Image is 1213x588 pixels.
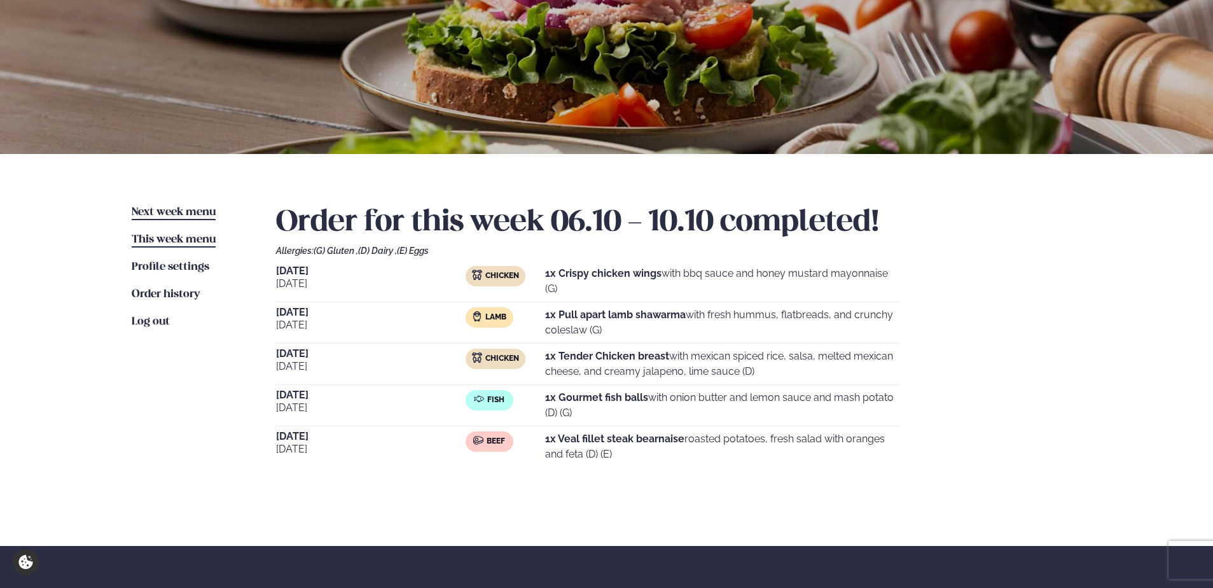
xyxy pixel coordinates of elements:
[276,276,466,291] span: [DATE]
[472,311,482,321] img: Lamb.svg
[545,307,899,338] p: with fresh hummus, flatbreads, and crunchy coleslaw (G)
[485,354,519,364] span: Chicken
[132,205,216,220] a: Next week menu
[472,353,482,363] img: chicken.svg
[276,390,466,400] span: [DATE]
[276,318,466,333] span: [DATE]
[276,205,1081,241] h2: Order for this week 06.10 - 10.10 completed!
[132,260,209,275] a: Profile settings
[13,549,39,575] a: Cookie settings
[132,207,216,218] span: Next week menu
[132,316,170,327] span: Log out
[545,309,686,321] strong: 1x Pull apart lamb shawarma
[545,431,899,462] p: roasted potatoes, fresh salad with oranges and feta (D) (E)
[276,307,466,318] span: [DATE]
[276,359,466,374] span: [DATE]
[276,442,466,457] span: [DATE]
[545,391,648,403] strong: 1x Gourmet fish balls
[485,312,506,323] span: Lamb
[358,246,397,256] span: (D) Dairy ,
[276,266,466,276] span: [DATE]
[132,232,216,248] a: This week menu
[474,394,484,404] img: fish.svg
[276,349,466,359] span: [DATE]
[545,349,899,379] p: with mexican spiced rice, salsa, melted mexican cheese, and creamy jalapeno, lime sauce (D)
[132,287,200,302] a: Order history
[132,262,209,272] span: Profile settings
[276,400,466,416] span: [DATE]
[276,431,466,442] span: [DATE]
[487,437,505,447] span: Beef
[132,289,200,300] span: Order history
[314,246,358,256] span: (G) Gluten ,
[132,314,170,330] a: Log out
[473,435,483,445] img: beef.svg
[487,395,504,405] span: Fish
[545,433,684,445] strong: 1x Veal fillet steak bearnaise
[545,266,899,297] p: with bbq sauce and honey mustard mayonnaise (G)
[397,246,429,256] span: (E) Eggs
[276,246,1081,256] div: Allergies:
[472,270,482,280] img: chicken.svg
[485,271,519,281] span: Chicken
[132,234,216,245] span: This week menu
[545,390,899,421] p: with onion butter and lemon sauce and mash potato (D) (G)
[545,350,669,362] strong: 1x Tender Chicken breast
[545,267,662,279] strong: 1x Crispy chicken wings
